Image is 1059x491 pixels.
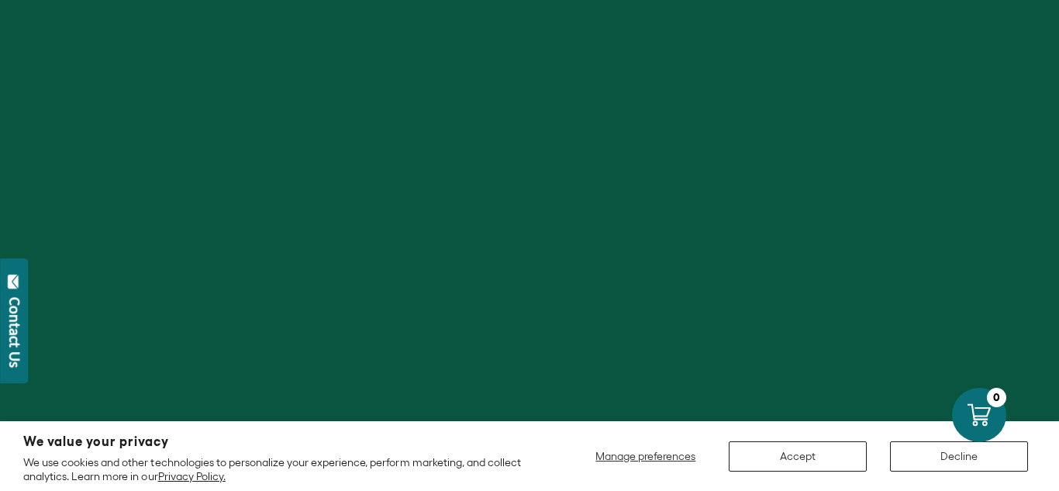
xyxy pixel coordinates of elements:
button: Decline [890,441,1028,472]
div: Contact Us [7,297,22,368]
p: We use cookies and other technologies to personalize your experience, perform marketing, and coll... [23,455,536,483]
div: 0 [987,388,1006,407]
button: Accept [729,441,867,472]
span: Manage preferences [595,450,695,462]
button: Manage preferences [586,441,705,472]
h2: We value your privacy [23,435,536,448]
a: Privacy Policy. [158,470,226,482]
